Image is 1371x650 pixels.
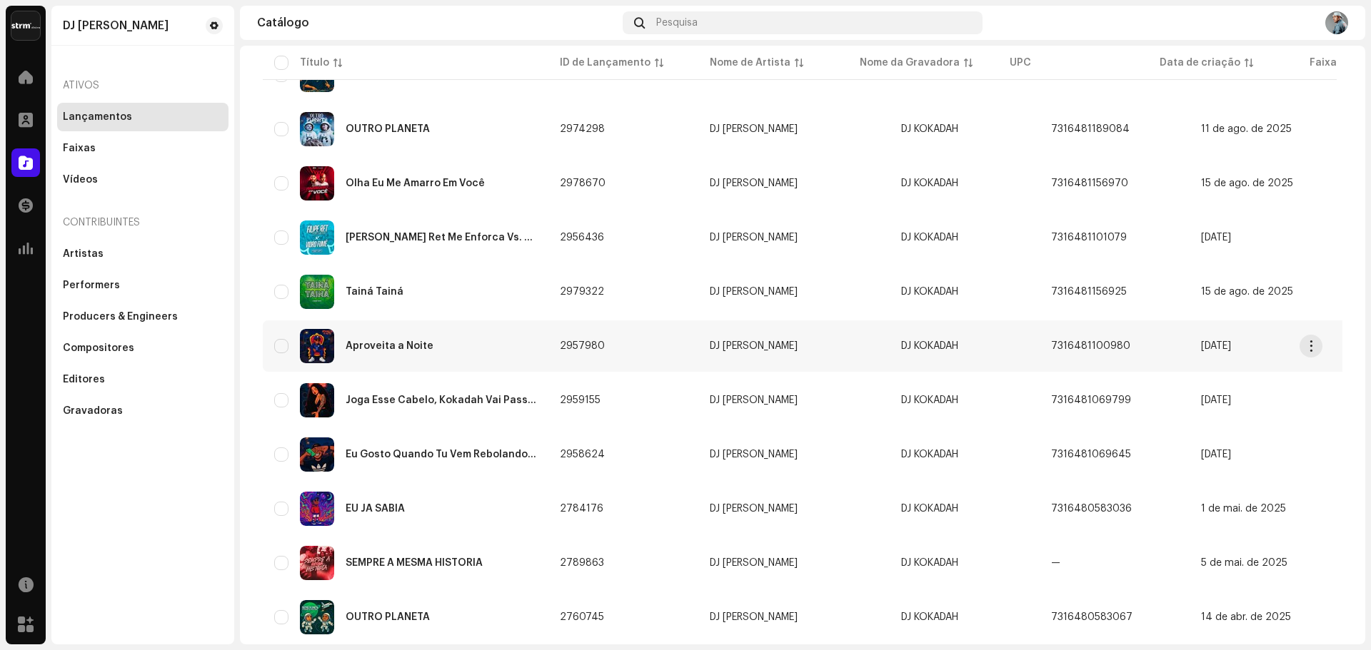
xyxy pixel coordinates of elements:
span: DJ KOKADAH [901,504,958,514]
re-a-nav-header: Contribuintes [57,205,228,240]
div: Título [300,56,329,70]
span: DJ Kokadah [710,558,878,568]
div: Nome de Artista [710,56,790,70]
div: Nome da Gravadora [860,56,960,70]
div: OUTRO PLANETA [346,124,430,134]
span: 7316481101079 [1051,233,1127,243]
div: Editores [63,374,105,385]
span: DJ KOKADAH [901,178,958,188]
img: 800d6666-5577-4fd5-b90d-9a8ebdd4a875 [300,546,334,580]
div: Performers [63,280,120,291]
span: 7316480583067 [1051,612,1133,622]
span: 2784176 [560,504,603,514]
span: Pesquisa [656,17,698,29]
span: DJ Kokadah [710,178,878,188]
img: 3c07f5df-ae32-4721-9cf9-2a5d116d9198 [300,220,334,255]
span: DJ Kokadah [710,612,878,622]
span: DJ Kokadah [710,504,878,514]
re-m-nav-item: Producers & Engineers [57,303,228,331]
span: DJ KOKADAH [901,233,958,243]
span: DJ Kokadah [710,341,878,351]
div: Filipe Ret Me Enforca Vs. Vidro Fumê [346,233,537,243]
span: DJ KOKADAH [901,287,958,297]
span: 7316481069645 [1051,450,1131,459]
span: DJ KOKADAH [901,450,958,459]
img: 6c893829-4fc3-4819-a65f-a2e3f4973928 [300,166,334,200]
img: 3f109a36-5ac9-4fff-93ce-dfcfc09166eb [300,383,334,417]
span: 2956436 [560,233,604,243]
div: Vídeos [63,174,98,186]
span: DJ Kokadah [710,450,878,459]
div: Aproveita a Noite [346,341,433,351]
div: Catálogo [257,17,617,29]
re-m-nav-item: Performers [57,271,228,300]
span: 7316480583036 [1051,504,1132,514]
div: DJ [PERSON_NAME] [710,612,798,622]
re-m-nav-item: Gravadoras [57,397,228,425]
span: 2760745 [560,612,604,622]
div: EU JÁ SABIA [346,504,405,514]
re-m-nav-item: Editores [57,365,228,394]
div: OUTRO PLANETA [346,612,430,622]
span: 7316481069799 [1051,395,1131,405]
span: 5 de mai. de 2025 [1201,558,1287,568]
re-m-nav-item: Lançamentos [57,103,228,131]
img: 98bdcb02-ba64-4bbe-af8d-a85720b3db77 [300,275,334,309]
div: DJ [PERSON_NAME] [710,178,798,188]
re-m-nav-item: Artistas [57,240,228,268]
div: Lançamentos [63,111,132,123]
div: Data de criação [1160,56,1240,70]
div: Gravadoras [63,405,123,417]
img: f25b84e6-db07-46c0-b2f6-7bb2dad36672 [300,492,334,526]
span: 14 de abr. de 2025 [1201,612,1291,622]
img: 408b884b-546b-4518-8448-1008f9c76b02 [11,11,40,40]
span: 7316481100980 [1051,341,1130,351]
span: 2789863 [560,558,604,568]
span: DJ KOKADAH [901,124,958,134]
img: 57896b94-0bdd-4811-877a-2a8f4e956b21 [1325,11,1348,34]
div: DJ [PERSON_NAME] [710,395,798,405]
span: DJ KOKADAH [901,612,958,622]
div: Faixas [63,143,96,154]
span: 24 de jul. de 2025 [1201,450,1231,459]
img: 50a68984-ad27-46f4-8c0d-8dc027629dfa [300,329,334,363]
span: 2974298 [560,124,605,134]
span: DJ KOKADAH [901,341,958,351]
span: 15 de ago. de 2025 [1201,287,1293,297]
div: ID de Lançamento [560,56,651,70]
div: Compositores [63,342,134,354]
span: 15 de ago. de 2025 [1201,178,1293,188]
re-m-nav-item: Compositores [57,334,228,362]
span: 7316481156925 [1051,287,1127,297]
img: b403afc6-e3fa-4d93-9bf9-d13621ffe3ed [300,600,334,634]
div: DJ [PERSON_NAME] [710,233,798,243]
div: Joga Esse Cabelo, Kokadah Vai Passar [346,395,537,405]
div: SEMPRE A MESMA HISTÓRIA [346,558,483,568]
span: — [1051,558,1060,568]
re-m-nav-item: Faixas [57,134,228,163]
span: 1 de mai. de 2025 [1201,504,1286,514]
span: DJ Kokadah [710,124,878,134]
span: 2979322 [560,287,604,297]
span: 2957980 [560,341,605,351]
span: DJ Kokadah [710,395,878,405]
div: DJ Kokadah [63,20,169,31]
div: Artistas [63,248,104,260]
span: 2959155 [560,395,601,405]
div: Producers & Engineers [63,311,178,323]
div: DJ [PERSON_NAME] [710,341,798,351]
span: 2978670 [560,178,606,188]
span: 2958624 [560,450,605,459]
re-m-nav-item: Vídeos [57,166,228,194]
img: 96791c6e-715f-40d6-a97b-5c49c5258d1f [300,112,334,146]
span: 7316481189084 [1051,124,1130,134]
span: 7316481156970 [1051,178,1128,188]
img: 16f863fc-5845-4b53-8f77-1bc70a49bd01 [300,437,334,472]
re-a-nav-header: Ativos [57,68,228,103]
div: DJ [PERSON_NAME] [710,558,798,568]
span: DJ Kokadah [710,233,878,243]
div: Eu Gosto Quando Tu Vem Rebolando, Vai Menina [346,450,537,459]
div: Tainá Tainá [346,287,403,297]
span: DJ Kokadah [710,287,878,297]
